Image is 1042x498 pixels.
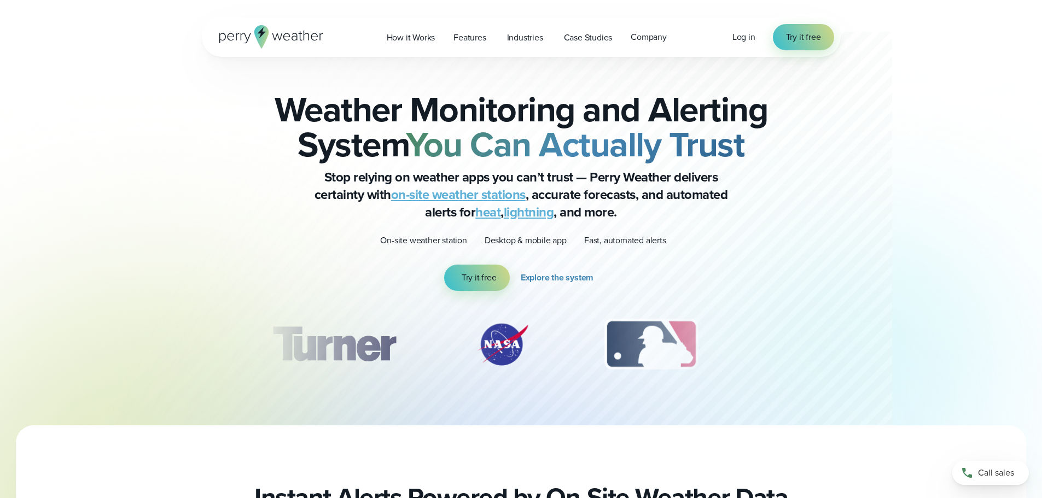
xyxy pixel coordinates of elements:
[256,317,411,372] div: 1 of 12
[453,31,486,44] span: Features
[732,31,755,43] span: Log in
[521,265,598,291] a: Explore the system
[593,317,709,372] img: MLB.svg
[380,234,467,247] p: On-site weather station
[256,317,411,372] img: Turner-Construction_1.svg
[257,92,786,162] h2: Weather Monitoring and Alerting System
[507,31,543,44] span: Industries
[978,466,1014,479] span: Call sales
[302,168,740,221] p: Stop relying on weather apps you can’t trust — Perry Weather delivers certainty with , accurate f...
[475,202,500,222] a: heat
[564,31,613,44] span: Case Studies
[464,317,541,372] img: NASA.svg
[786,31,821,44] span: Try it free
[584,234,666,247] p: Fast, automated alerts
[555,26,622,49] a: Case Studies
[387,31,435,44] span: How it Works
[464,317,541,372] div: 2 of 12
[462,271,497,284] span: Try it free
[257,317,786,377] div: slideshow
[485,234,567,247] p: Desktop & mobile app
[377,26,445,49] a: How it Works
[773,24,834,50] a: Try it free
[761,317,849,372] img: PGA.svg
[952,461,1029,485] a: Call sales
[631,31,667,44] span: Company
[406,119,744,170] strong: You Can Actually Trust
[593,317,709,372] div: 3 of 12
[444,265,510,291] a: Try it free
[391,185,526,204] a: on-site weather stations
[504,202,554,222] a: lightning
[732,31,755,44] a: Log in
[521,271,593,284] span: Explore the system
[761,317,849,372] div: 4 of 12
